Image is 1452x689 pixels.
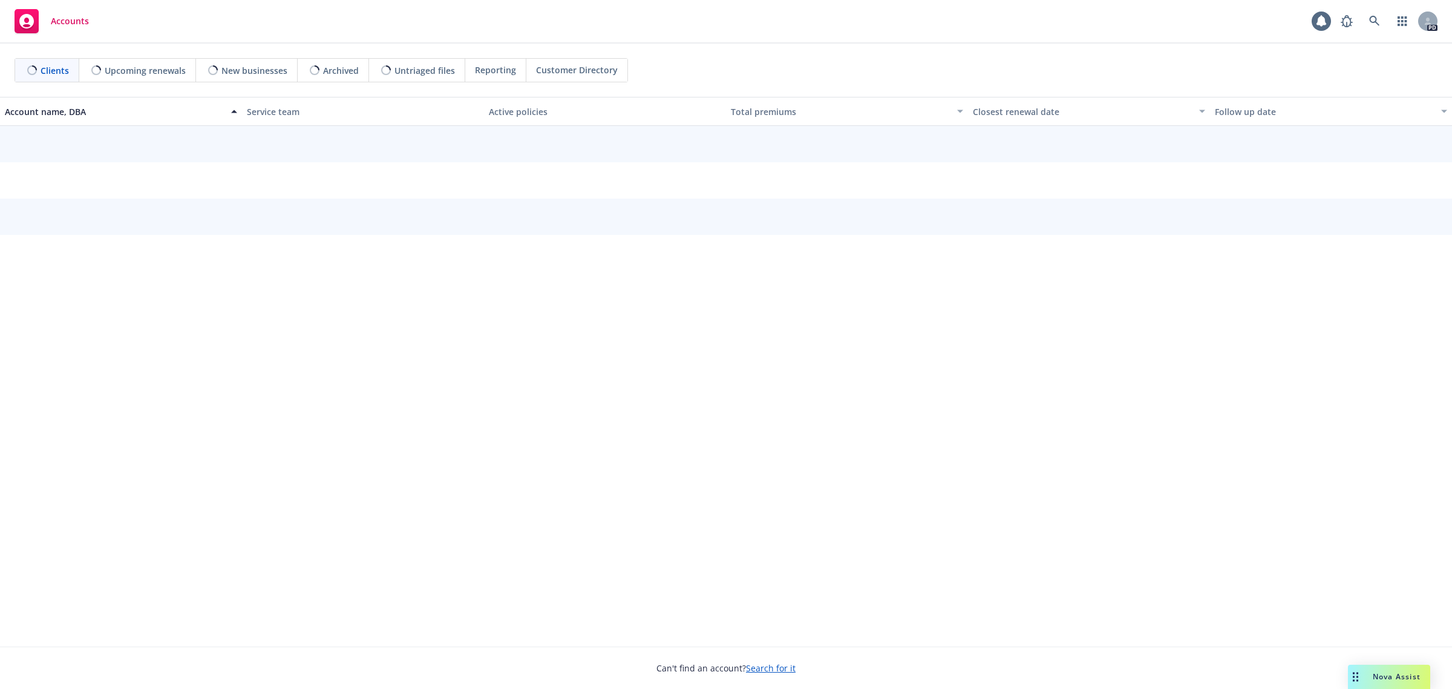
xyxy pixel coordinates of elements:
div: Closest renewal date [973,105,1192,118]
span: Customer Directory [536,64,618,76]
a: Search [1362,9,1387,33]
button: Total premiums [726,97,968,126]
span: Archived [323,64,359,77]
span: New businesses [221,64,287,77]
div: Active policies [489,105,721,118]
button: Active policies [484,97,726,126]
button: Nova Assist [1348,665,1430,689]
button: Service team [242,97,484,126]
a: Search for it [746,662,796,674]
div: Total premiums [731,105,950,118]
span: Nova Assist [1373,671,1421,682]
button: Closest renewal date [968,97,1210,126]
span: Can't find an account? [656,662,796,674]
span: Untriaged files [394,64,455,77]
div: Follow up date [1215,105,1434,118]
span: Reporting [475,64,516,76]
div: Service team [247,105,479,118]
div: Account name, DBA [5,105,224,118]
span: Accounts [51,16,89,26]
span: Upcoming renewals [105,64,186,77]
div: Drag to move [1348,665,1363,689]
a: Report a Bug [1335,9,1359,33]
span: Clients [41,64,69,77]
button: Follow up date [1210,97,1452,126]
a: Switch app [1390,9,1414,33]
a: Accounts [10,4,94,38]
